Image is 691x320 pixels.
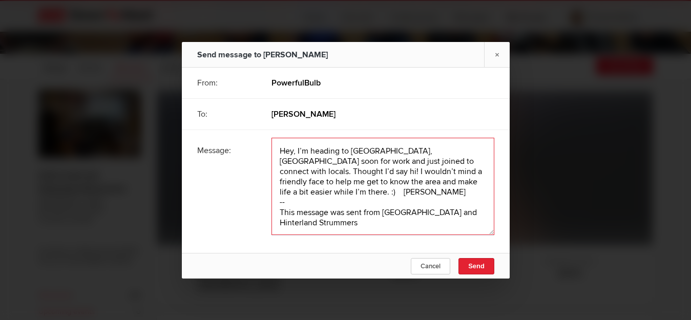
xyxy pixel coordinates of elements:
[484,42,510,67] a: ×
[271,109,336,119] b: [PERSON_NAME]
[197,138,257,163] div: Message:
[197,101,257,127] div: To:
[458,258,494,274] button: Send
[421,262,441,270] span: Cancel
[197,70,257,96] div: From:
[197,42,328,68] div: Send message to [PERSON_NAME]
[468,262,485,270] span: Send
[271,77,321,88] b: PowerfulBulb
